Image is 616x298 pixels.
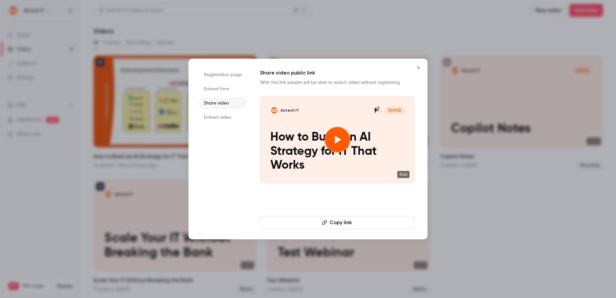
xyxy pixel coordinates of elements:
button: Close [412,61,425,74]
p: With this link people will be able to watch video without registering [260,79,415,86]
button: Copy link [260,216,415,229]
li: Registration page [199,69,247,81]
h1: Share video public link [260,69,415,77]
span: 31:24 [397,171,409,178]
li: Embed video [199,112,247,123]
li: Share video [199,97,247,109]
li: Embed form [199,83,247,95]
a: How to Build an AI Strategy for IT That WorksAztech ITSean Houghton[DATE]How to Build an AI Strat... [260,96,415,183]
